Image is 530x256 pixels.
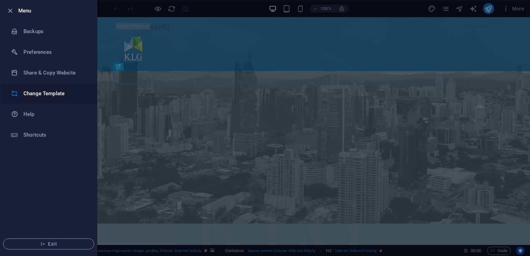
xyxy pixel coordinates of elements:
[23,48,87,56] h6: Preferences
[23,69,87,77] h6: Share & Copy Website
[23,89,87,98] h6: Change Template
[23,110,87,118] h6: Help
[9,241,88,247] span: Exit
[3,238,94,249] button: Exit
[23,131,87,139] h6: Shortcuts
[23,27,87,36] h6: Backups
[18,7,91,15] h6: Menu
[0,104,97,125] a: Help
